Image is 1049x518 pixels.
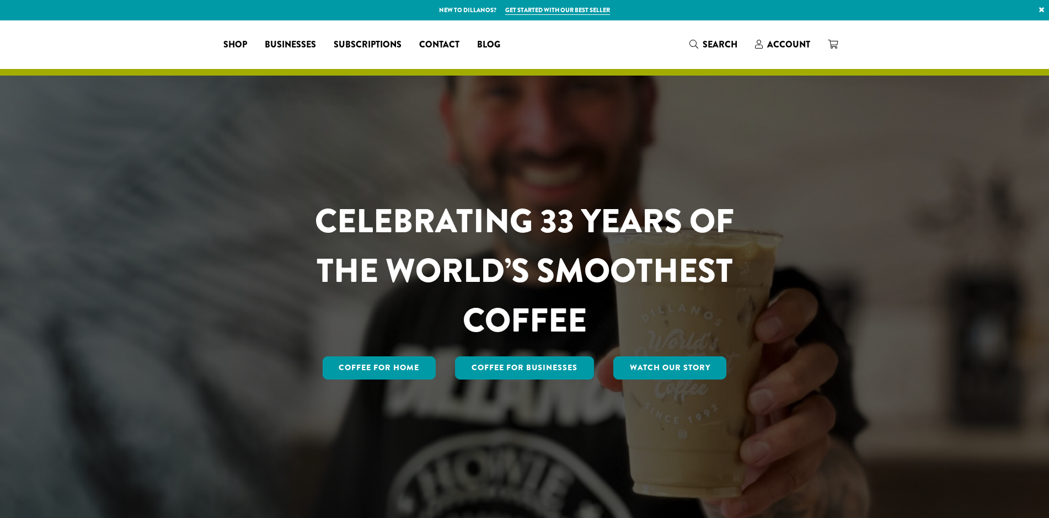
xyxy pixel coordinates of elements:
span: Businesses [265,38,316,52]
span: Contact [419,38,459,52]
span: Account [767,38,810,51]
span: Shop [223,38,247,52]
span: Blog [477,38,500,52]
a: Get started with our best seller [505,6,610,15]
h1: CELEBRATING 33 YEARS OF THE WORLD’S SMOOTHEST COFFEE [282,196,767,345]
a: Coffee for Home [323,356,436,380]
span: Search [703,38,737,51]
a: Coffee For Businesses [455,356,594,380]
a: Shop [215,36,256,54]
a: Search [681,35,746,54]
a: Watch Our Story [613,356,727,380]
span: Subscriptions [334,38,402,52]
